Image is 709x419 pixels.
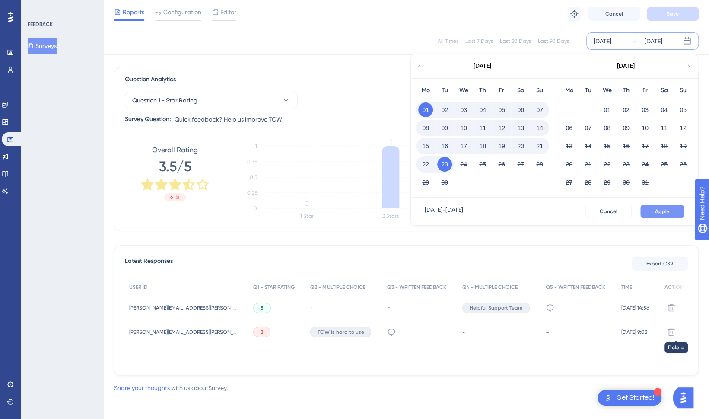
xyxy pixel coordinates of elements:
[261,329,263,336] span: 2
[532,102,547,117] button: 07
[473,85,492,96] div: Th
[617,393,655,403] div: Get Started!
[435,85,454,96] div: Tu
[638,102,652,117] button: 03
[538,38,569,45] div: Last 90 Days
[456,121,471,135] button: 10
[638,121,652,135] button: 10
[170,194,173,201] span: 6
[382,213,399,219] text: 2 Stars
[250,174,257,180] tspan: 0.5
[636,85,655,96] div: Fr
[530,85,549,96] div: Su
[511,85,530,96] div: Sa
[581,157,595,172] button: 21
[475,121,490,135] button: 11
[619,102,633,117] button: 02
[664,284,684,291] span: ACTION
[619,139,633,154] button: 16
[546,284,605,291] span: Q5 - WRITTEN FEEDBACK
[390,138,392,146] tspan: 1
[562,121,576,135] button: 06
[500,38,531,45] div: Last 30 Days
[600,102,614,117] button: 01
[462,284,518,291] span: Q4 - MULTIPLE CHOICE
[598,85,617,96] div: We
[619,175,633,190] button: 30
[654,388,661,396] div: 1
[418,175,433,190] button: 29
[494,102,509,117] button: 05
[647,7,699,21] button: Save
[318,329,364,336] span: TCW is hard to use
[594,36,611,46] div: [DATE]
[617,85,636,96] div: Th
[617,61,635,71] div: [DATE]
[562,139,576,154] button: 13
[562,175,576,190] button: 27
[261,304,264,311] span: 5
[562,157,576,172] button: 20
[598,390,661,406] div: Open Get Started! checklist, remaining modules: 1
[579,85,598,96] div: Tu
[600,208,617,215] span: Cancel
[159,157,191,176] span: 3.5/5
[657,102,671,117] button: 04
[125,114,171,125] div: Survey Question:
[475,139,490,154] button: 18
[513,139,528,154] button: 20
[454,85,473,96] div: We
[474,61,491,71] div: [DATE]
[581,139,595,154] button: 14
[456,157,471,172] button: 24
[475,102,490,117] button: 04
[437,121,452,135] button: 09
[465,38,493,45] div: Last 7 Days
[532,139,547,154] button: 21
[676,121,690,135] button: 12
[220,7,236,17] span: Editor
[255,143,257,149] tspan: 1
[438,38,458,45] div: All Times
[605,10,623,17] span: Cancel
[129,284,148,291] span: USER ID
[300,213,314,219] text: 1 Star
[655,208,669,215] span: Apply
[310,304,313,311] span: -
[175,114,283,125] span: Quick feedback? Help us improve TCW!
[437,175,452,190] button: 30
[494,157,509,172] button: 26
[418,139,433,154] button: 15
[513,102,528,117] button: 06
[387,284,446,291] span: Q3 - WRITTEN FEEDBACK
[600,139,614,154] button: 15
[621,284,632,291] span: TIME
[152,145,198,155] span: Overall Rating
[416,85,435,96] div: Mo
[676,157,690,172] button: 26
[129,329,237,336] span: [PERSON_NAME][EMAIL_ADDRESS][PERSON_NAME][DOMAIN_NAME]
[603,393,613,403] img: launcher-image-alternative-text
[676,139,690,154] button: 19
[247,159,257,165] tspan: 0.75
[632,257,688,271] button: Export CSV
[532,121,547,135] button: 14
[546,328,613,336] div: -
[657,139,671,154] button: 18
[123,7,144,17] span: Reports
[640,205,684,218] button: Apply
[619,121,633,135] button: 09
[619,157,633,172] button: 23
[125,256,173,272] span: Latest Responses
[600,121,614,135] button: 08
[621,304,649,311] span: [DATE] 14:56
[254,205,257,211] tspan: 0
[305,199,309,208] tspan: 0
[657,157,671,172] button: 25
[132,95,197,106] span: Question 1 - Star Rating
[28,21,53,28] div: FEEDBACK
[676,102,690,117] button: 05
[456,139,471,154] button: 17
[600,175,614,190] button: 29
